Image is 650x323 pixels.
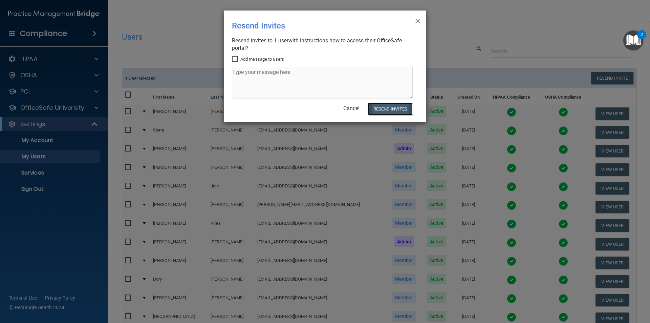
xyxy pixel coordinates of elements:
[232,57,240,62] input: Add message to users
[343,105,360,112] a: Cancel
[533,275,642,302] iframe: Drift Widget Chat Controller
[641,35,643,43] div: 2
[415,13,421,27] span: ×
[623,31,643,51] button: Open Resource Center, 2 new notifications
[232,16,390,36] div: Resend Invites
[232,37,413,52] div: Resend invites to 1 user with instructions how to access their OfficeSafe portal?
[368,103,413,115] button: Resend Invites
[232,55,284,63] label: Add message to users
